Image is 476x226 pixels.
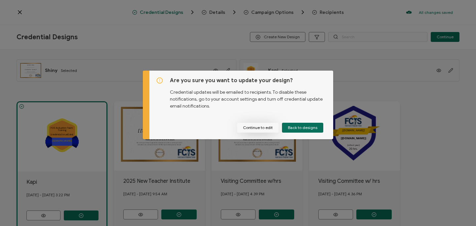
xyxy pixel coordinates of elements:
[288,126,317,130] span: Back to designs
[143,71,333,139] div: dialog
[282,123,323,133] button: Back to designs
[170,77,327,84] h5: Are you sure you want to update your design?
[170,84,327,110] p: Credential updates will be emailed to recipients. To disable these notifications, go to your acco...
[443,194,476,226] iframe: Chat Widget
[237,123,279,133] button: Continue to edit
